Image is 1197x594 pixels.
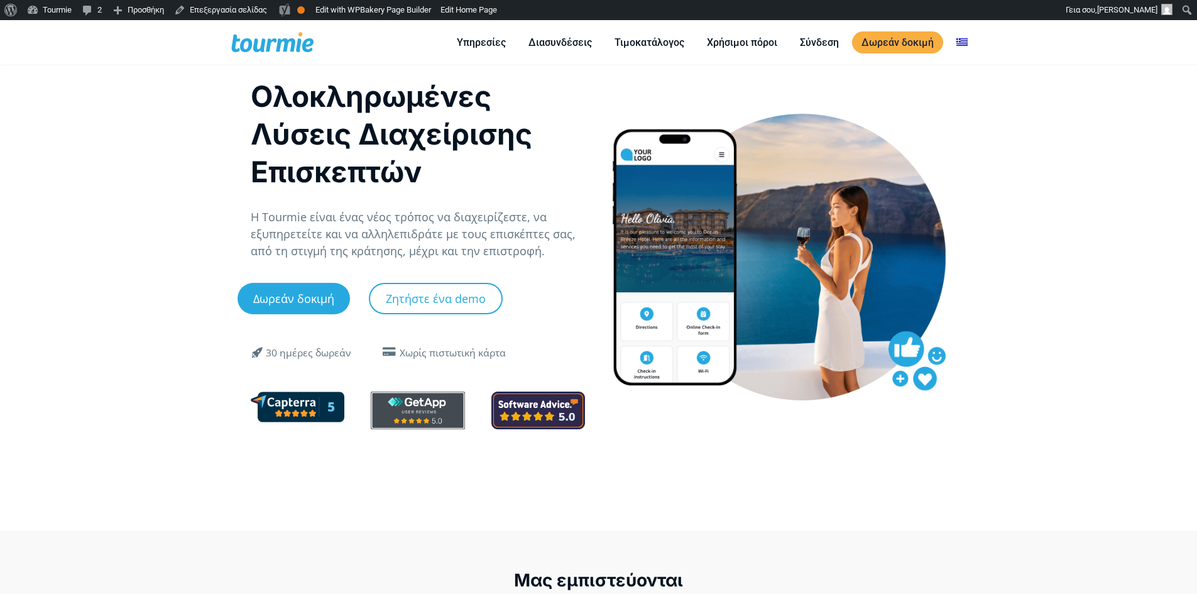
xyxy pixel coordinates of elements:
[947,35,977,50] a: Αλλαγή σε
[297,6,305,14] div: OK
[697,35,787,50] a: Χρήσιμοι πόροι
[266,346,351,361] div: 30 ημέρες δωρεάν
[243,344,273,360] span: 
[13,568,1184,593] div: Μας εμπιστεύονται
[369,283,503,314] a: Ζητήστε ένα demo
[400,346,506,361] div: Χωρίς πιστωτική κάρτα
[380,347,400,357] span: 
[238,283,350,314] a: Δωρεάν δοκιμή
[519,35,601,50] a: Διασυνδέσεις
[447,35,515,50] a: Υπηρεσίες
[251,77,586,190] h1: Ολοκληρωμένες Λύσεις Διαχείρισης Επισκεπτών
[1097,5,1157,14] span: [PERSON_NAME]
[852,31,943,53] a: Δωρεάν δοκιμή
[251,209,586,260] p: Η Tourmie είναι ένας νέος τρόπος να διαχειρίζεστε, να εξυπηρετείτε και να αλληλεπιδράτε με τους ε...
[605,35,694,50] a: Τιμοκατάλογος
[790,35,848,50] a: Σύνδεση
